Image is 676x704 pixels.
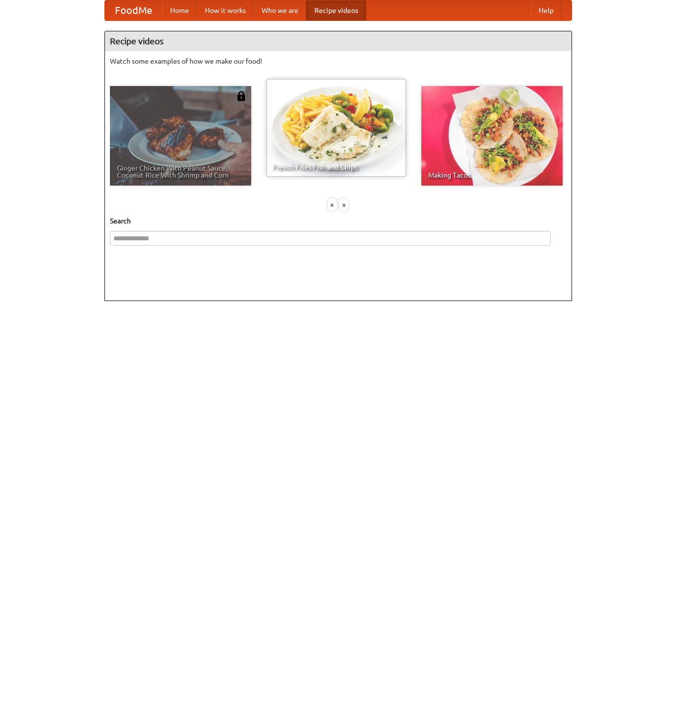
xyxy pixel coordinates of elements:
[421,86,563,186] a: Making Tacos
[105,0,162,20] a: FoodMe
[236,91,246,101] img: 483408.png
[105,31,572,51] h4: Recipe videos
[110,56,567,66] p: Watch some examples of how we make our food!
[306,0,366,20] a: Recipe videos
[531,0,562,20] a: Help
[266,78,407,178] a: French Fries Fish and Chips
[328,199,337,211] div: «
[254,0,306,20] a: Who we are
[428,172,556,179] span: Making Tacos
[197,0,254,20] a: How it works
[162,0,197,20] a: Home
[110,216,567,226] h5: Search
[273,164,400,171] span: French Fries Fish and Chips
[339,199,348,211] div: »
